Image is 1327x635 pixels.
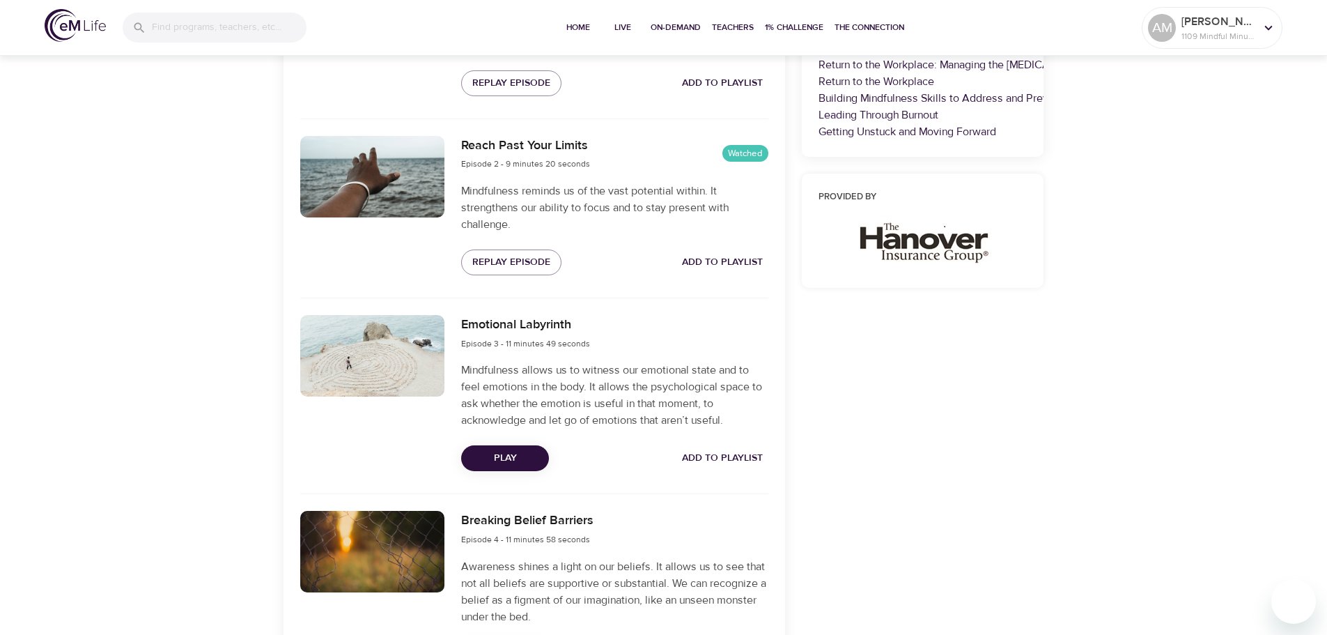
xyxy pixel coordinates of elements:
img: HIG_wordmrk_k.jpg [847,216,998,266]
span: 1% Challenge [765,20,823,35]
h6: Breaking Belief Barriers [461,511,593,531]
h6: Provided by [818,190,1027,205]
button: Play [461,445,549,471]
span: Replay Episode [472,254,550,271]
p: [PERSON_NAME] [1181,13,1255,30]
p: Awareness shines a light on our beliefs. It allows us to see that not all beliefs are supportive ... [461,558,768,625]
a: Leading Through Burnout [818,108,938,122]
span: Home [561,20,595,35]
h6: Emotional Labyrinth [461,315,590,335]
button: Add to Playlist [676,250,768,275]
button: Add to Playlist [676,445,768,471]
span: Episode 2 - 9 minutes 20 seconds [461,158,590,169]
iframe: Button to launch messaging window [1271,579,1316,624]
a: Return to the Workplace [818,75,934,89]
p: 1109 Mindful Minutes [1181,30,1255,43]
button: Replay Episode [461,250,561,275]
p: Mindfulness allows us to witness our emotional state and to feel emotions in the body. It allows ... [461,362,768,429]
span: Add to Playlist [682,75,763,92]
p: Mindfulness reminds us of the vast potential within. It strengthens our ability to focus and to s... [461,183,768,233]
span: Add to Playlist [682,450,763,467]
span: Replay Episode [472,75,550,92]
span: Episode 4 - 11 minutes 58 seconds [461,534,590,545]
img: logo [45,9,106,42]
span: Episode 3 - 11 minutes 49 seconds [461,338,590,349]
a: Getting Unstuck and Moving Forward [818,125,996,139]
div: AM [1148,14,1176,42]
a: Return to the Workplace: Managing the [MEDICAL_DATA] [818,58,1092,72]
button: Replay Episode [461,70,561,96]
input: Find programs, teachers, etc... [152,13,306,43]
button: Add to Playlist [676,70,768,96]
span: Play [472,450,538,467]
a: Building Mindfulness Skills to Address and Prevent Burnout [818,91,1103,105]
span: The Connection [835,20,904,35]
span: Teachers [712,20,754,35]
span: Watched [722,147,768,160]
span: Live [606,20,639,35]
h6: Reach Past Your Limits [461,136,590,156]
span: On-Demand [651,20,701,35]
span: Add to Playlist [682,254,763,271]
